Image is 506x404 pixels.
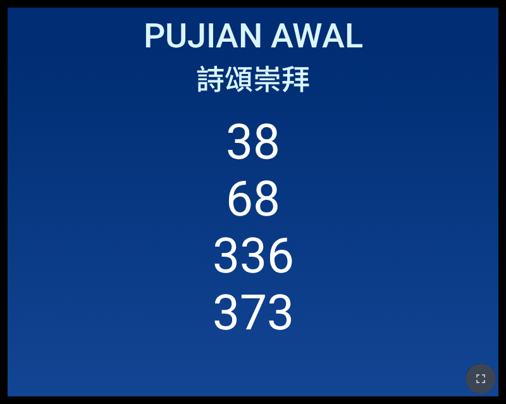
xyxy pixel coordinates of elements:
li: 68 [226,171,280,228]
span: 詩頌崇拜 [196,57,310,98]
li: 336 [213,228,294,285]
span: Pujian Awal [144,16,363,56]
li: 373 [213,285,294,341]
li: 38 [226,114,280,171]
